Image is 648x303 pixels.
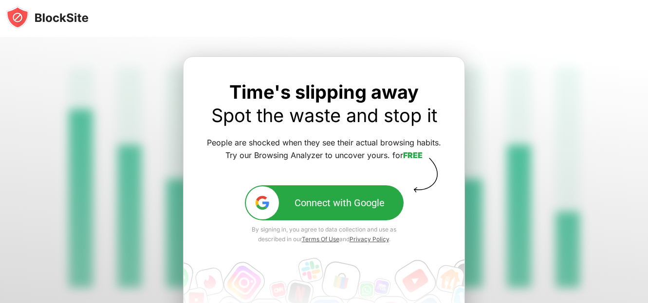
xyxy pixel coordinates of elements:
div: Connect with Google [295,197,385,209]
img: vector-arrow-block.svg [410,158,441,193]
div: By signing in, you agree to data collection and use as described in our and . [245,225,404,244]
a: Privacy Policy [350,235,389,243]
a: Spot the waste and stop it [211,104,437,126]
img: blocksite-icon-black.svg [6,6,89,29]
img: google-ic [254,195,271,211]
div: Time's slipping away [207,80,441,127]
button: google-icConnect with Google [245,185,404,220]
div: People are shocked when they see their actual browsing habits. Try our Browsing Analyzer to uncov... [207,137,441,162]
a: FREE [403,150,423,160]
a: Terms Of Use [302,235,339,243]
